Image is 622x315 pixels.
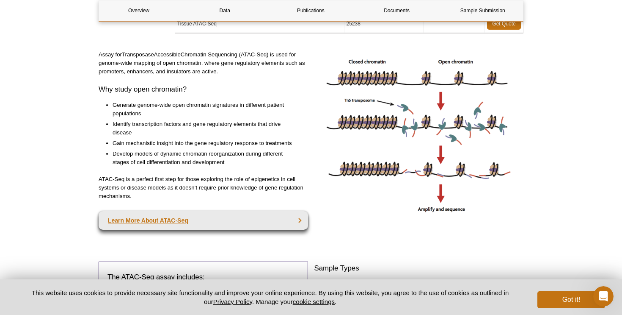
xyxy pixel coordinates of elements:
[113,120,300,137] li: Identify transcription factors and gene regulatory elements that drive disease
[213,298,252,305] a: Privacy Policy
[344,15,424,33] td: 25238
[487,18,521,30] a: Get Quote
[271,0,350,21] a: Publications
[17,288,523,306] p: This website uses cookies to provide necessary site functionality and improve your online experie...
[443,0,523,21] a: Sample Submission
[99,50,308,76] p: ssay for ransposase ccessible hromatin Sequencing (ATAC-Seq) is used for genome-wide mapping of o...
[99,211,308,230] a: Learn More About ATAC-Seq
[99,51,102,58] u: A
[324,50,514,215] img: ATAC-Seq image
[113,101,300,118] li: Generate genome-wide open chromatin signatures in different patient populations
[113,150,300,167] li: Develop models of dynamic chromatin reorganization during different stages of cell differentiatio...
[107,272,299,282] h3: The ATAC-Seq assay includes:
[357,0,437,21] a: Documents
[181,51,185,58] u: C
[537,291,605,308] button: Got it!
[122,51,125,58] u: T
[99,0,179,21] a: Overview
[113,139,300,148] li: Gain mechanistic insight into the gene regulatory response to treatments
[99,175,308,201] p: ATAC-Seq is a perfect first step for those exploring the role of epigenetics in cell systems or d...
[314,263,524,273] h3: Sample Types
[154,51,158,58] u: A
[99,84,308,95] h3: Why study open chromatin?
[293,298,335,305] button: cookie settings
[593,286,614,307] iframe: Intercom live chat
[185,0,264,21] a: Data
[175,15,344,33] td: Tissue ATAC-Seq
